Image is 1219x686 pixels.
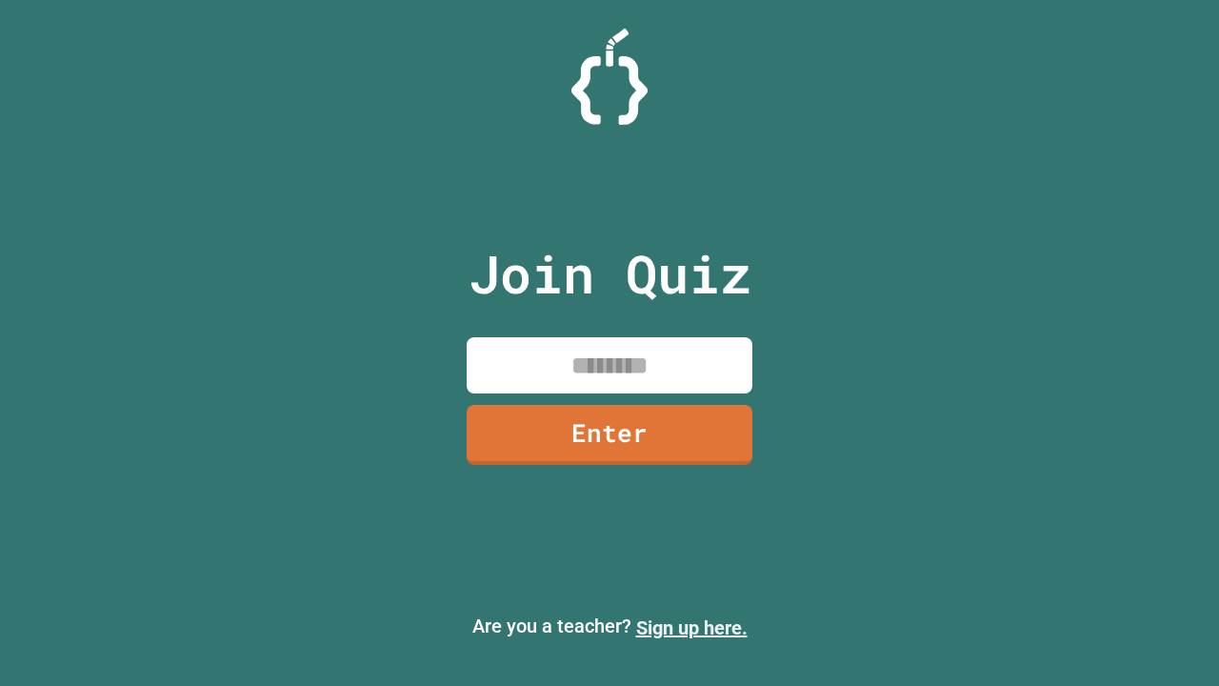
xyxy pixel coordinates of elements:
p: Join Quiz [469,234,751,313]
img: Logo.svg [571,29,648,125]
iframe: chat widget [1061,527,1200,608]
a: Sign up here. [636,616,748,639]
a: Enter [467,405,752,465]
iframe: chat widget [1139,610,1200,667]
p: Are you a teacher? [15,612,1204,642]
